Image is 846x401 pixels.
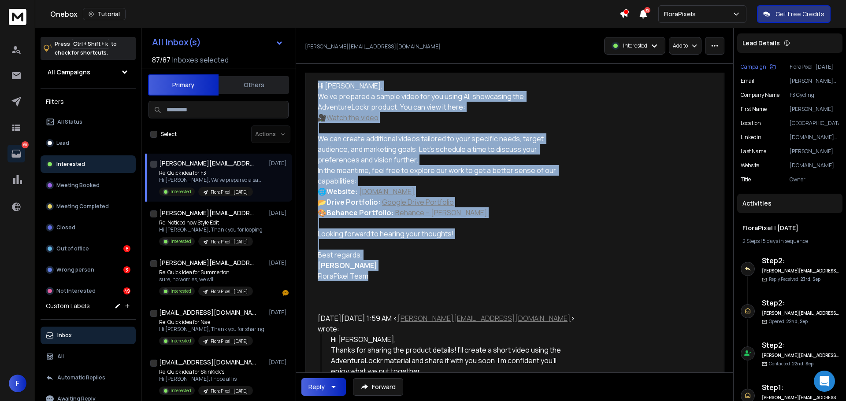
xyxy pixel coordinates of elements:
[790,120,839,127] p: [GEOGRAPHIC_DATA]
[171,238,191,245] p: Interested
[56,203,109,210] p: Meeting Completed
[211,239,248,245] p: FloraPixel | [DATE]
[741,176,751,183] p: title
[159,219,263,226] p: Re: Noticed how Style Edit
[159,276,253,283] p: sure, no worries, we will
[152,55,171,65] span: 87 / 87
[148,74,219,96] button: Primary
[305,43,441,50] p: [PERSON_NAME][EMAIL_ADDRESS][DOMAIN_NAME]
[301,378,346,396] button: Reply
[742,224,837,232] h1: FloraPixel | [DATE]
[742,39,780,48] p: Lead Details
[211,288,248,295] p: FloraPixel | [DATE]
[673,42,688,49] p: Add to
[318,261,377,270] strong: [PERSON_NAME]
[762,298,839,308] h6: Step 2 :
[219,75,289,95] button: Others
[56,182,100,189] p: Meeting Booked
[41,63,136,81] button: All Campaigns
[41,369,136,386] button: Automatic Replies
[790,63,839,70] p: FloraPixel | [DATE]
[211,189,248,195] p: FloraPixel | [DATE]
[159,375,253,383] p: Hi [PERSON_NAME], I hope all is
[308,383,325,391] div: Reply
[792,361,813,367] span: 22nd, Sep
[145,33,290,51] button: All Inbox(s)
[123,266,130,273] div: 3
[741,106,767,113] p: First Name
[159,159,256,168] h1: [PERSON_NAME][EMAIL_ADDRESS][DOMAIN_NAME]
[41,219,136,236] button: Closed
[159,177,265,184] p: Hi [PERSON_NAME], We’ve prepared a sample
[41,327,136,344] button: Inbox
[9,375,26,392] button: F
[56,224,75,231] p: Closed
[762,310,839,316] h6: [PERSON_NAME][EMAIL_ADDRESS][DOMAIN_NAME]
[762,255,839,266] h6: Step 2 :
[57,332,72,339] p: Inbox
[318,313,575,334] div: [DATE][DATE] 1:59 AM < > wrote:
[769,318,808,325] p: Opened
[790,162,839,169] p: [DOMAIN_NAME]
[56,161,85,168] p: Interested
[757,5,831,23] button: Get Free Credits
[161,131,177,138] label: Select
[318,91,575,133] div: We’ve prepared a sample video for you using AI, showcasing the AdventureLockr product. You can vi...
[790,92,839,99] p: F3 Cycling
[741,162,759,169] p: website
[623,42,647,49] p: Interested
[353,378,403,396] button: Forward
[7,145,25,162] a: 60
[41,96,136,108] h3: Filters
[159,269,253,276] p: Re: Quick idea for Summerton
[159,358,256,367] h1: [EMAIL_ADDRESS][DOMAIN_NAME]
[159,169,265,177] p: Re: Quick idea for F3
[55,40,117,57] p: Press to check for shortcuts.
[331,345,575,387] div: Thanks for sharing the product details! I’ll create a short video using the AdventureLockr materi...
[769,361,813,367] p: Contacted
[269,259,289,266] p: [DATE]
[737,194,842,213] div: Activities
[741,77,754,85] p: Email
[57,118,82,125] p: All Status
[172,55,229,65] h3: Inboxes selected
[41,113,136,131] button: All Status
[159,258,256,267] h1: [PERSON_NAME][EMAIL_ADDRESS][DOMAIN_NAME]
[159,319,264,326] p: Re: Quick idea for Nae
[269,309,289,316] p: [DATE]
[790,176,839,183] p: Owner
[50,8,620,20] div: Onebox
[269,160,289,167] p: [DATE]
[159,226,263,233] p: Hi [PERSON_NAME], Thank you for looping
[269,359,289,366] p: [DATE]
[395,208,487,217] a: Behance – [PERSON_NAME]
[741,63,766,70] p: Campaign
[152,38,201,47] h1: All Inbox(s)
[397,313,571,323] a: [PERSON_NAME][EMAIL_ADDRESS][DOMAIN_NAME]
[211,338,248,345] p: FloraPixel | [DATE]
[762,394,839,401] h6: [PERSON_NAME][EMAIL_ADDRESS][DOMAIN_NAME]
[327,208,394,217] strong: Behance Portfolio:
[41,177,136,194] button: Meeting Booked
[159,209,256,217] h1: [PERSON_NAME][EMAIL_ADDRESS][DOMAIN_NAME]
[159,368,253,375] p: Re: Quick idea for SkinKick’s
[762,352,839,359] h6: [PERSON_NAME][EMAIL_ADDRESS][DOMAIN_NAME]
[57,353,64,360] p: All
[171,338,191,344] p: Interested
[171,387,191,394] p: Interested
[56,140,69,147] p: Lead
[48,68,90,77] h1: All Campaigns
[762,268,839,274] h6: [PERSON_NAME][EMAIL_ADDRESS][DOMAIN_NAME]
[318,250,575,281] div: Best regards, FloraPixel Team
[741,63,776,70] button: Campaign
[382,197,454,207] a: Google Drive Portfolio
[790,148,839,155] p: [PERSON_NAME]
[211,388,248,394] p: FloraPixel | [DATE]
[171,288,191,294] p: Interested
[741,120,761,127] p: location
[41,198,136,215] button: Meeting Completed
[171,188,191,195] p: Interested
[664,10,699,18] p: FloraPixels
[331,334,575,345] div: Hi [PERSON_NAME],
